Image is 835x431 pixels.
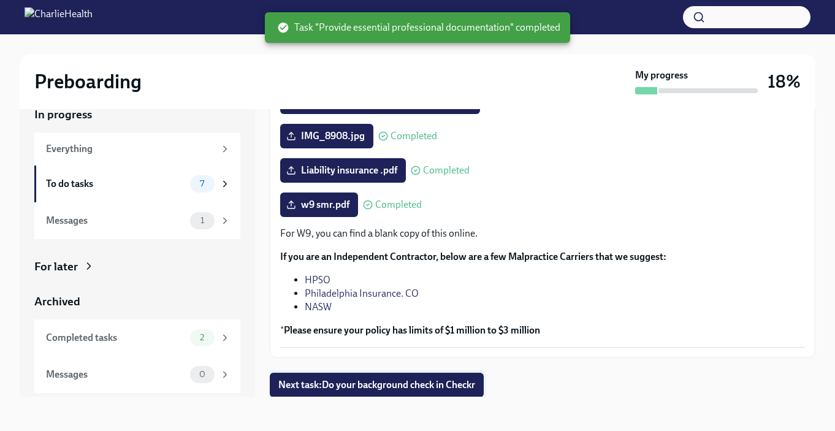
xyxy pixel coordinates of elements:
[280,227,805,240] p: For W9, you can find a blank copy of this online.
[34,166,240,202] a: To do tasks7
[46,368,185,381] div: Messages
[34,259,78,275] div: For later
[193,216,212,225] span: 1
[277,21,560,34] span: Task "Provide essential professional documentation" completed
[305,288,419,299] a: Philadelphia Insurance. CO
[193,179,212,188] span: 7
[34,107,240,123] a: In progress
[34,69,142,94] h2: Preboarding
[270,373,484,397] button: Next task:Do your background check in Checkr
[635,69,688,82] strong: My progress
[34,294,240,310] a: Archived
[768,71,801,93] h3: 18%
[46,142,215,156] div: Everything
[34,132,240,166] a: Everything
[280,158,406,183] label: Liability insurance .pdf
[34,259,240,275] a: For later
[289,130,365,142] span: IMG_8908.jpg
[280,193,358,217] label: w9 smr.pdf
[284,324,540,336] strong: Please ensure your policy has limits of $1 million to $3 million
[25,7,93,27] img: CharlieHealth
[289,199,349,211] span: w9 smr.pdf
[280,124,373,148] label: IMG_8908.jpg
[289,164,397,177] span: Liability insurance .pdf
[423,166,470,175] span: Completed
[391,131,437,141] span: Completed
[305,274,330,286] a: HPSO
[46,331,185,345] div: Completed tasks
[34,202,240,239] a: Messages1
[278,379,475,391] span: Next task : Do your background check in Checkr
[46,214,185,227] div: Messages
[193,333,212,342] span: 2
[375,200,422,210] span: Completed
[305,301,332,313] a: NASW
[34,319,240,356] a: Completed tasks2
[34,356,240,393] a: Messages0
[280,251,666,262] strong: If you are an Independent Contractor, below are a few Malpractice Carriers that we suggest:
[46,177,185,191] div: To do tasks
[192,370,213,379] span: 0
